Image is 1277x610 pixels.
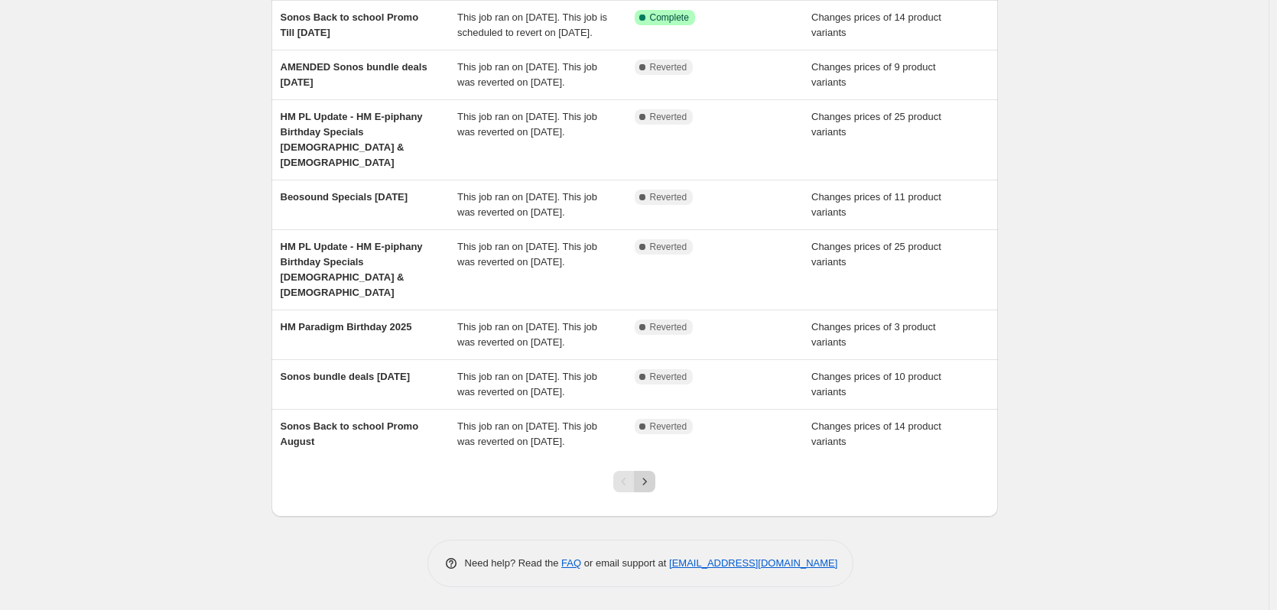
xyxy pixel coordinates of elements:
span: This job ran on [DATE]. This job was reverted on [DATE]. [457,241,597,268]
span: Changes prices of 25 product variants [811,241,941,268]
span: Changes prices of 14 product variants [811,11,941,38]
span: This job ran on [DATE]. This job was reverted on [DATE]. [457,420,597,447]
span: HM Paradigm Birthday 2025 [281,321,412,333]
span: Beosound Specials [DATE] [281,191,408,203]
span: HM PL Update - HM E-piphany Birthday Specials [DEMOGRAPHIC_DATA] & [DEMOGRAPHIC_DATA] [281,241,423,298]
span: Reverted [650,321,687,333]
span: This job ran on [DATE]. This job is scheduled to revert on [DATE]. [457,11,607,38]
span: Need help? Read the [465,557,562,569]
a: FAQ [561,557,581,569]
span: Changes prices of 10 product variants [811,371,941,397]
span: Sonos Back to school Promo August [281,420,419,447]
span: Sonos Back to school Promo Till [DATE] [281,11,419,38]
span: This job ran on [DATE]. This job was reverted on [DATE]. [457,191,597,218]
span: This job ran on [DATE]. This job was reverted on [DATE]. [457,111,597,138]
span: AMENDED Sonos bundle deals [DATE] [281,61,427,88]
span: This job ran on [DATE]. This job was reverted on [DATE]. [457,371,597,397]
span: This job ran on [DATE]. This job was reverted on [DATE]. [457,321,597,348]
span: Complete [650,11,689,24]
span: This job ran on [DATE]. This job was reverted on [DATE]. [457,61,597,88]
span: Reverted [650,191,687,203]
span: Changes prices of 3 product variants [811,321,936,348]
span: Reverted [650,420,687,433]
span: Changes prices of 11 product variants [811,191,941,218]
span: Sonos bundle deals [DATE] [281,371,411,382]
span: Changes prices of 25 product variants [811,111,941,138]
span: Reverted [650,61,687,73]
span: Reverted [650,371,687,383]
span: or email support at [581,557,669,569]
span: Changes prices of 9 product variants [811,61,936,88]
span: HM PL Update - HM E-piphany Birthday Specials [DEMOGRAPHIC_DATA] & [DEMOGRAPHIC_DATA] [281,111,423,168]
a: [EMAIL_ADDRESS][DOMAIN_NAME] [669,557,837,569]
span: Reverted [650,241,687,253]
span: Reverted [650,111,687,123]
button: Next [634,471,655,492]
nav: Pagination [613,471,655,492]
span: Changes prices of 14 product variants [811,420,941,447]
